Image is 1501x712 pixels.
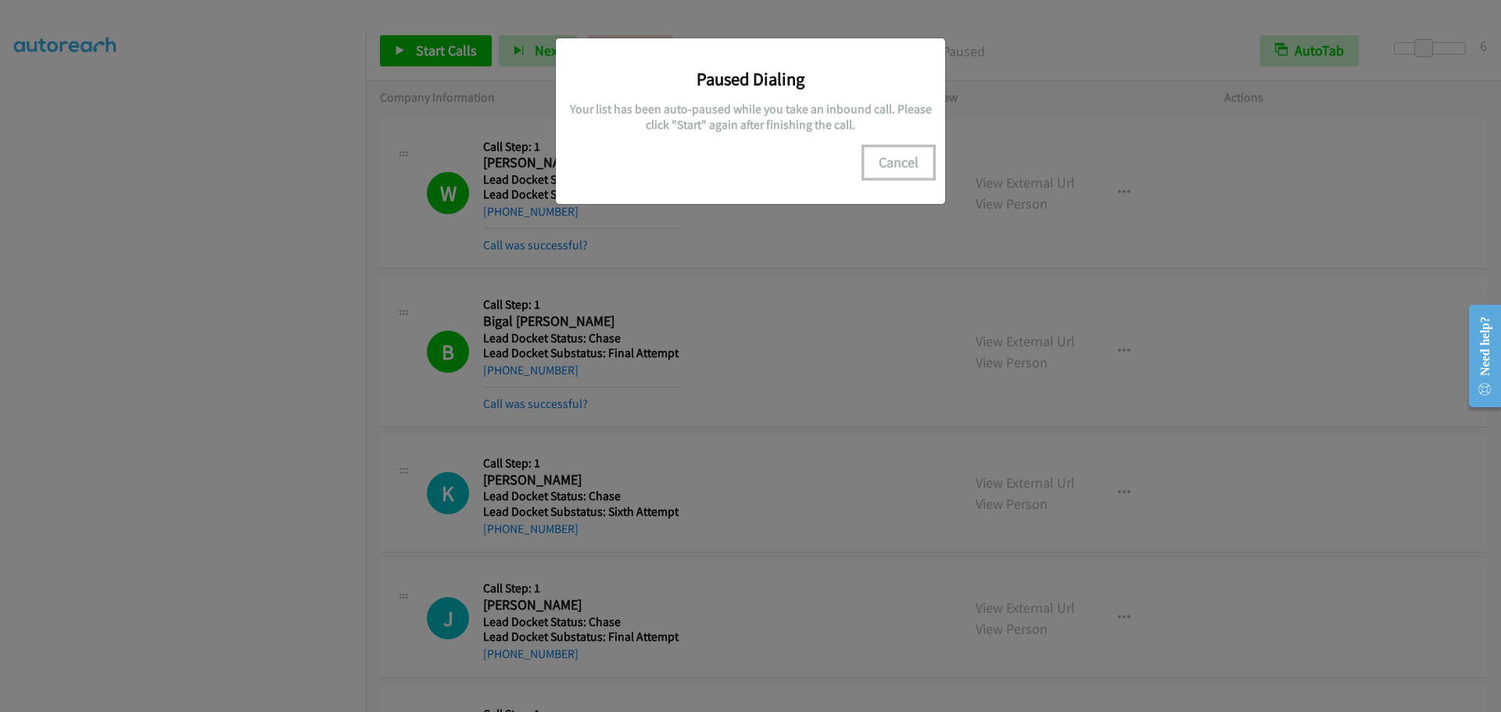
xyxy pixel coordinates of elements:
iframe: Resource Center [1456,294,1501,418]
h3: Paused Dialing [568,68,933,90]
button: Cancel [864,147,933,178]
h5: Your list has been auto-paused while you take an inbound call. Please click "Start" again after f... [568,102,933,132]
